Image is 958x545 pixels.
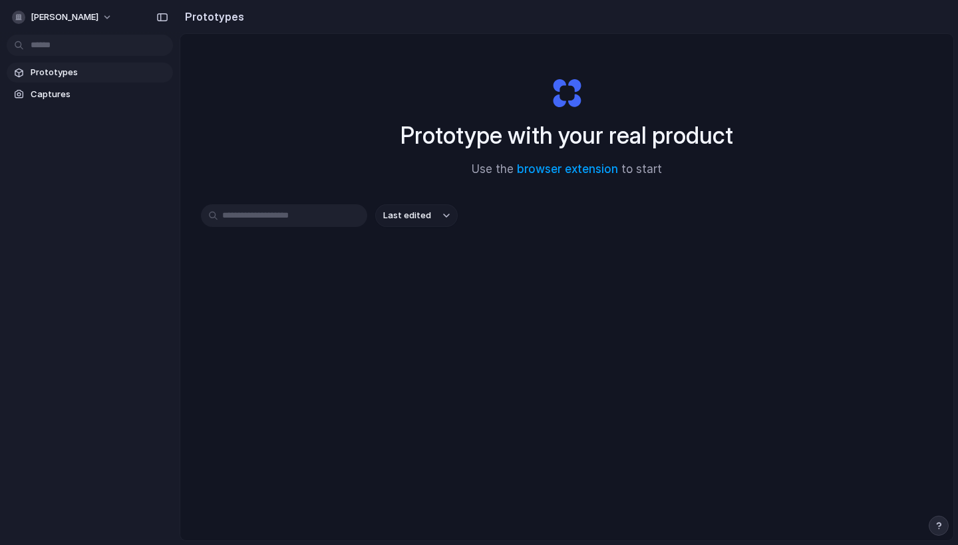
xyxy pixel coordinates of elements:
[31,66,168,79] span: Prototypes
[180,9,244,25] h2: Prototypes
[472,161,662,178] span: Use the to start
[7,7,119,28] button: [PERSON_NAME]
[383,209,431,222] span: Last edited
[31,88,168,101] span: Captures
[31,11,98,24] span: [PERSON_NAME]
[517,162,618,176] a: browser extension
[7,63,173,83] a: Prototypes
[400,118,733,153] h1: Prototype with your real product
[375,204,458,227] button: Last edited
[7,85,173,104] a: Captures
